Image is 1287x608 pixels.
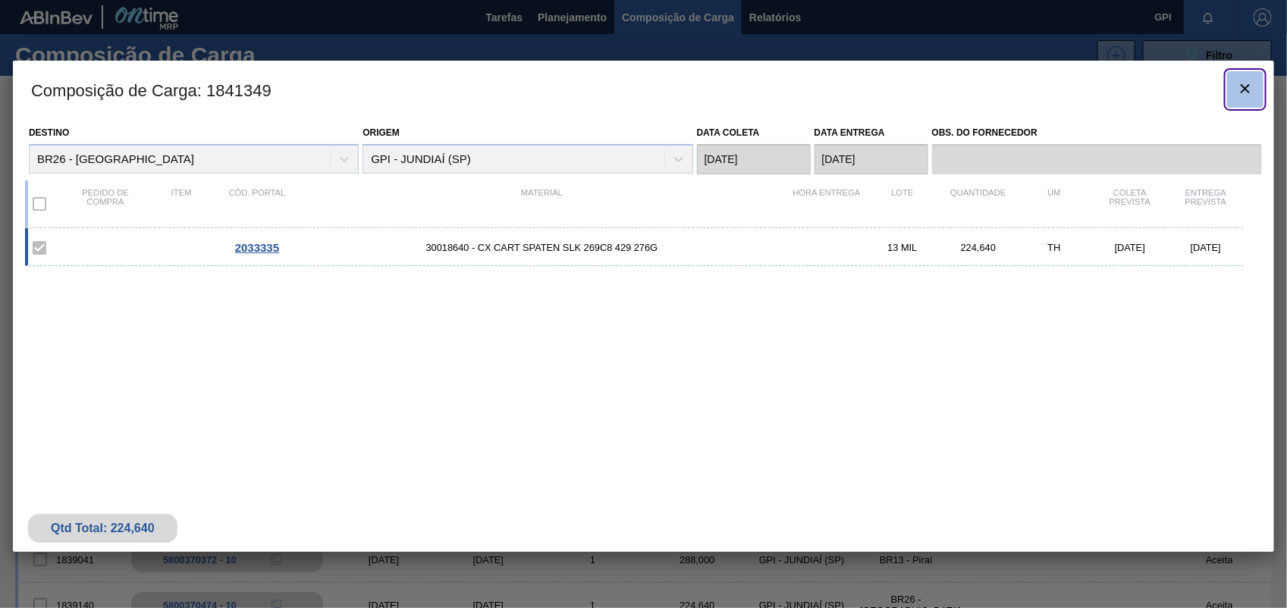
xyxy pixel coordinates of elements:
[1092,242,1168,253] div: [DATE]
[29,127,69,138] label: Destino
[143,188,219,220] div: Item
[932,122,1262,144] label: Obs. do Fornecedor
[295,188,789,220] div: Material
[1092,188,1168,220] div: Coleta Prevista
[1016,242,1092,253] div: TH
[940,242,1016,253] div: 224,640
[789,188,865,220] div: Hora Entrega
[13,61,1274,118] h3: Composição de Carga : 1841349
[865,188,940,220] div: Lote
[697,127,760,138] label: Data coleta
[1016,188,1092,220] div: UM
[1168,242,1244,253] div: [DATE]
[815,144,928,174] input: dd/mm/yyyy
[39,522,166,535] div: Qtd Total: 224,640
[219,241,295,254] div: Ir para o Pedido
[219,188,295,220] div: Cód. Portal
[363,127,400,138] label: Origem
[940,188,1016,220] div: Quantidade
[1168,188,1244,220] div: Entrega Prevista
[235,241,279,254] span: 2033335
[67,188,143,220] div: Pedido de compra
[865,242,940,253] div: 13 MIL
[697,144,811,174] input: dd/mm/yyyy
[815,127,885,138] label: Data entrega
[295,242,789,253] span: 30018640 - CX CART SPATEN SLK 269C8 429 276G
